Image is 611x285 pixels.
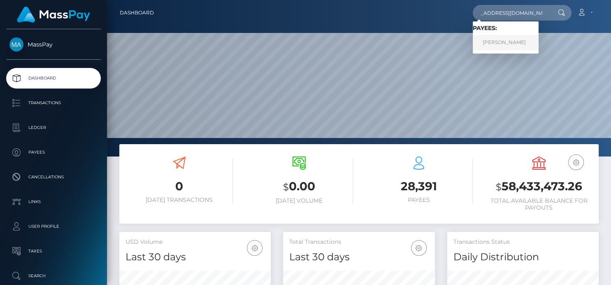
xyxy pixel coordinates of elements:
a: Payees [6,142,101,163]
h6: Payees: [473,25,539,32]
h3: 0.00 [245,178,353,195]
h5: Total Transactions [289,238,428,246]
a: Dashboard [6,68,101,89]
img: MassPay [9,37,23,51]
img: MassPay Logo [17,7,90,23]
p: Transactions [9,97,98,109]
h6: [DATE] Volume [245,197,353,204]
a: Dashboard [120,4,154,21]
p: Search [9,270,98,282]
h4: Last 30 days [125,250,265,264]
p: Cancellations [9,171,98,183]
input: Search... [473,5,550,21]
p: Links [9,196,98,208]
a: Taxes [6,241,101,262]
a: [PERSON_NAME] [473,35,539,50]
small: $ [495,181,501,193]
a: Links [6,192,101,212]
h4: Last 30 days [289,250,428,264]
h3: 0 [125,178,233,194]
p: User Profile [9,220,98,233]
p: Dashboard [9,72,98,84]
span: MassPay [6,41,101,48]
a: Transactions [6,93,101,113]
a: Ledger [6,117,101,138]
h5: Transactions Status [453,238,592,246]
h6: [DATE] Transactions [125,196,233,203]
a: Cancellations [6,167,101,187]
p: Taxes [9,245,98,257]
small: $ [283,181,289,193]
h5: USD Volume [125,238,265,246]
h6: Payees [365,196,473,203]
p: Payees [9,146,98,159]
h3: 58,433,473.26 [485,178,592,195]
p: Ledger [9,121,98,134]
h6: Total Available Balance for Payouts [485,197,592,211]
h3: 28,391 [365,178,473,194]
a: User Profile [6,216,101,237]
h4: Daily Distribution [453,250,592,264]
